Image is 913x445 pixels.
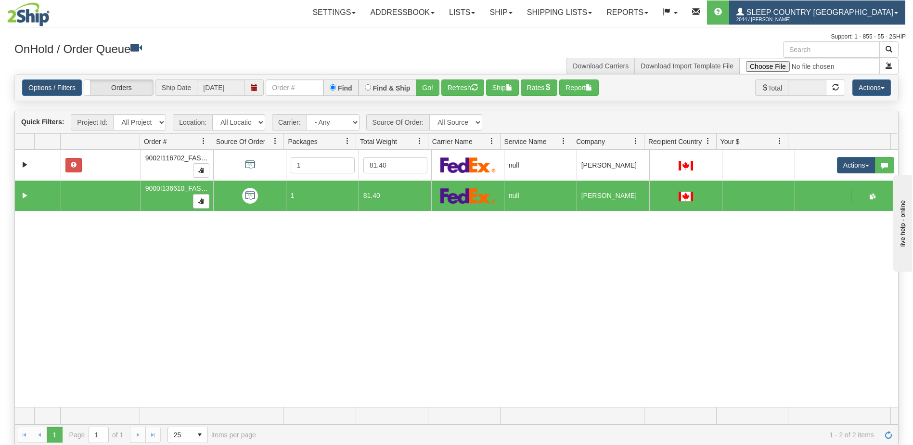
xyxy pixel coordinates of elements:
a: Packages filter column settings [339,133,356,149]
button: Shipping Documents [851,190,894,204]
span: 9000I136610_FASUS [145,184,210,192]
td: [PERSON_NAME] [577,150,649,181]
button: Go! [416,79,439,96]
button: Refresh [441,79,484,96]
span: Source Of Order: [366,114,430,131]
button: Actions [837,157,875,173]
a: Sleep Country [GEOGRAPHIC_DATA] 2044 / [PERSON_NAME] [729,0,905,25]
button: Ship [486,79,519,96]
span: Service Name [504,137,547,146]
iframe: chat widget [891,173,912,272]
span: Order # [144,137,167,146]
span: Total Weight [360,137,397,146]
div: live help - online [7,8,89,15]
button: Search [879,41,899,58]
label: Find & Ship [373,85,411,92]
span: Company [576,137,605,146]
span: Your $ [720,137,740,146]
img: API [242,157,258,173]
span: Page sizes drop down [167,427,208,443]
span: Page of 1 [69,427,124,443]
div: Support: 1 - 855 - 55 - 2SHIP [7,33,906,41]
input: Order # [266,79,323,96]
span: 2044 / [PERSON_NAME] [736,15,809,25]
img: API [242,188,258,204]
span: Source Of Order [216,137,266,146]
label: Orders [84,80,153,95]
h3: OnHold / Order Queue [14,41,450,55]
span: 81.40 [363,192,380,199]
a: Carrier Name filter column settings [484,133,500,149]
a: Settings [305,0,363,25]
a: Ship [482,0,519,25]
a: Lists [442,0,482,25]
label: Quick Filters: [21,117,64,127]
a: Reports [599,0,656,25]
a: Shipping lists [520,0,599,25]
span: Page 1 [47,427,62,442]
input: Page 1 [89,427,108,443]
div: grid toolbar [15,111,898,134]
td: [PERSON_NAME] [577,181,649,211]
img: CA [679,161,693,170]
a: Options / Filters [22,79,82,96]
a: Total Weight filter column settings [411,133,428,149]
a: Expand [19,159,31,171]
a: Service Name filter column settings [555,133,572,149]
span: Project Id: [71,114,113,131]
img: FedEx Express® [440,157,496,173]
input: Import [740,58,880,74]
span: 1 - 2 of 2 items [270,431,874,439]
img: logo2044.jpg [7,2,50,26]
span: select [192,427,207,443]
a: Refresh [881,427,896,442]
span: items per page [167,427,256,443]
input: Search [783,41,880,58]
a: Your $ filter column settings [772,133,788,149]
a: Source Of Order filter column settings [267,133,283,149]
span: Sleep Country [GEOGRAPHIC_DATA] [744,8,893,16]
a: Download Import Template File [641,62,733,70]
label: Find [338,85,352,92]
span: Location: [173,114,212,131]
span: Carrier: [272,114,307,131]
a: Addressbook [363,0,442,25]
span: Ship Date [155,79,197,96]
img: CA [679,192,693,201]
a: Expand [19,190,31,202]
img: Canpar [440,188,496,204]
td: null [504,150,577,181]
a: Download Carriers [573,62,629,70]
span: 9002I116702_FASUS [145,154,210,162]
span: Total [755,79,788,96]
button: Copy to clipboard [193,163,209,178]
td: null [504,181,577,211]
span: 25 [174,430,186,440]
a: Order # filter column settings [195,133,212,149]
a: Company filter column settings [628,133,644,149]
button: Rates [521,79,558,96]
button: Report [559,79,599,96]
button: Copy to clipboard [193,194,209,209]
span: 1 [291,192,295,199]
span: Recipient Country [648,137,702,146]
button: Actions [852,79,891,96]
span: Packages [288,137,317,146]
a: Recipient Country filter column settings [700,133,716,149]
span: Carrier Name [432,137,473,146]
